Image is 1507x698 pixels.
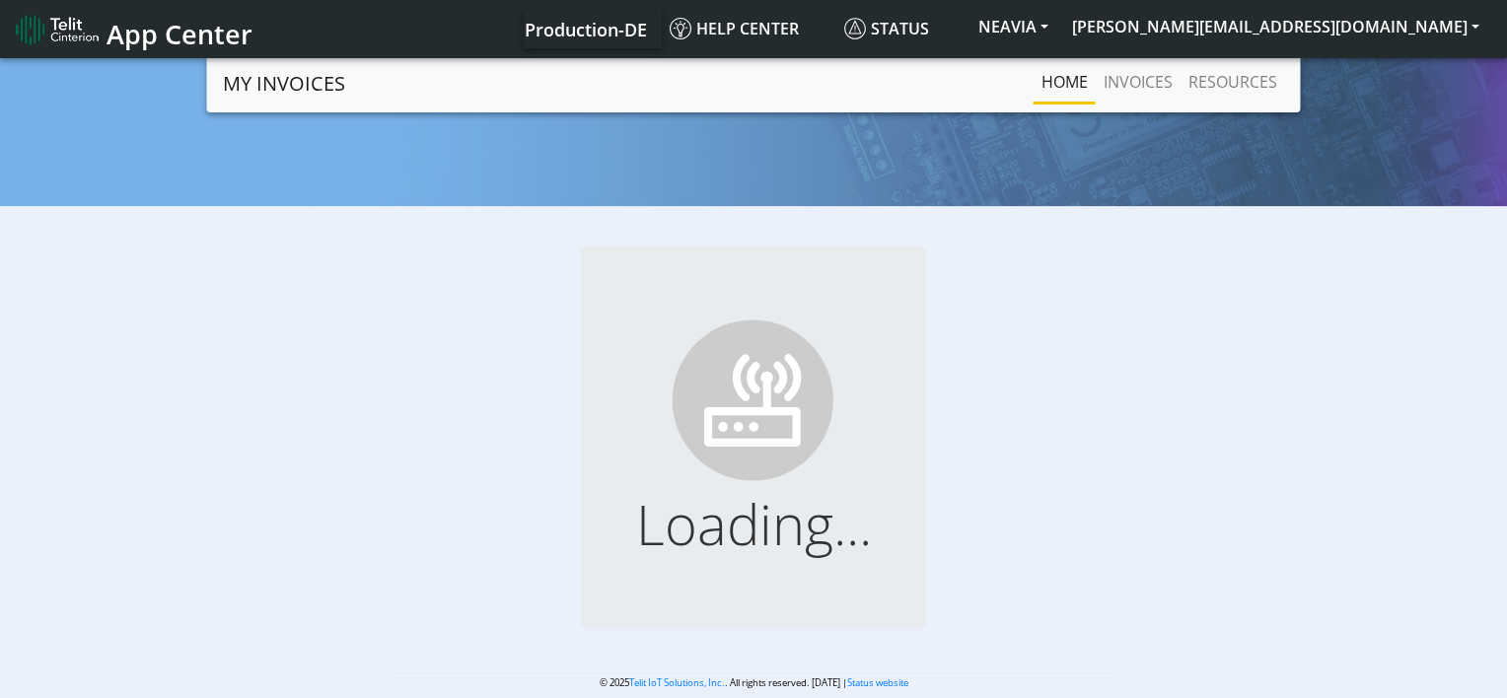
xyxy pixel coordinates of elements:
[662,9,836,48] a: Help center
[1181,62,1285,102] a: RESOURCES
[670,18,691,39] img: knowledge.svg
[844,18,866,39] img: status.svg
[663,310,844,491] img: ...
[107,16,252,52] span: App Center
[1060,9,1491,44] button: [PERSON_NAME][EMAIL_ADDRESS][DOMAIN_NAME]
[836,9,967,48] a: Status
[16,8,250,50] a: App Center
[16,14,99,45] img: logo-telit-cinterion-gw-new.png
[847,676,908,689] a: Status website
[670,18,799,39] span: Help center
[1034,62,1096,102] a: Home
[629,676,725,689] a: Telit IoT Solutions, Inc.
[844,18,929,39] span: Status
[525,18,647,41] span: Production-DE
[392,675,1115,690] p: © 2025 . All rights reserved. [DATE] |
[967,9,1060,44] button: NEAVIA
[1096,62,1181,102] a: INVOICES
[524,9,646,48] a: Your current platform instance
[223,64,345,104] a: MY INVOICES
[612,491,895,557] h1: Loading...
